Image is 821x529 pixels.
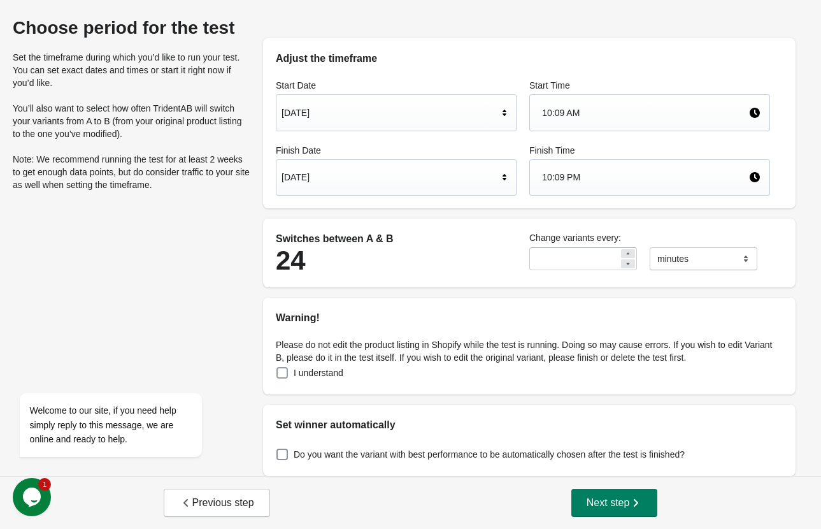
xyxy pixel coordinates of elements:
label: Change variants every: [529,231,770,244]
div: 10:09 PM [542,165,748,189]
h2: Adjust the timeframe [276,51,783,66]
button: Next step [571,489,658,517]
label: Start Time [529,79,770,92]
label: Finish Time [529,144,770,157]
h2: Warning! [276,310,783,326]
div: [DATE] [282,101,498,125]
label: Start Date [276,79,517,92]
p: Please do not edit the product listing in Shopify while the test is running. Doing so may cause e... [276,338,783,364]
span: Next step [587,496,643,509]
div: Switches between A & B [276,231,517,247]
p: Set the timeframe during which you’d like to run your test. You can set exact dates and times or ... [13,51,250,89]
div: 10:09 AM [542,101,748,125]
span: I understand [294,366,343,379]
div: [DATE] [282,165,498,189]
button: Previous step [164,489,270,517]
span: Previous step [180,496,254,509]
span: Do you want the variant with best performance to be automatically chosen after the test is finished? [294,448,685,461]
div: Choose period for the test [13,18,250,38]
p: You’ll also want to select how often TridentAB will switch your variants from A to B (from your o... [13,102,250,140]
div: 24 [276,247,517,275]
iframe: chat widget [13,278,242,472]
p: Note: We recommend running the test for at least 2 weeks to get enough data points, but do consid... [13,153,250,191]
h2: Set winner automatically [276,417,783,433]
label: Finish Date [276,144,517,157]
iframe: chat widget [13,478,54,516]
